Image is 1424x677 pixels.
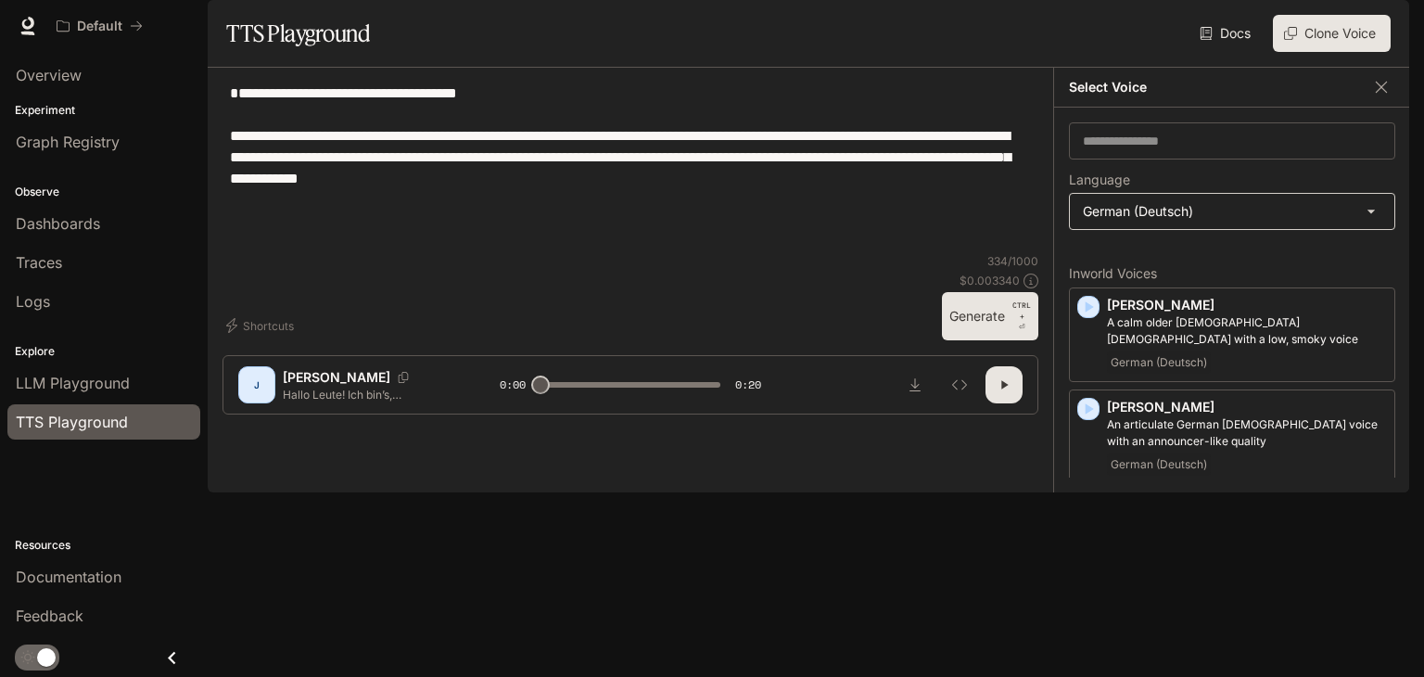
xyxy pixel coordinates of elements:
button: Inspect [941,366,978,403]
p: ⏎ [1012,300,1031,333]
p: Language [1069,173,1130,186]
button: GenerateCTRL +⏎ [942,292,1038,340]
p: [PERSON_NAME] [283,368,390,387]
span: 0:20 [735,376,761,394]
button: Copy Voice ID [390,372,416,383]
p: [PERSON_NAME] [1107,398,1387,416]
button: Shortcuts [222,311,301,340]
div: J [242,370,272,400]
span: German (Deutsch) [1107,351,1211,374]
p: An articulate German male voice with an announcer-like quality [1107,416,1387,450]
button: All workspaces [48,7,151,45]
p: [PERSON_NAME] [1107,296,1387,314]
h1: TTS Playground [226,15,370,52]
p: CTRL + [1012,300,1031,322]
p: A calm older German female with a low, smoky voice [1107,314,1387,348]
a: Docs [1196,15,1258,52]
p: Hallo Leute! Ich bin’s, [PERSON_NAME]! Heute wollte ich euch mal zeigen, wie ihr einen meiner Lie... [283,387,455,402]
div: German (Deutsch) [1070,194,1394,229]
span: 0:00 [500,376,526,394]
p: Default [77,19,122,34]
p: Inworld Voices [1069,267,1395,280]
span: German (Deutsch) [1107,453,1211,476]
button: Download audio [896,366,934,403]
button: Clone Voice [1273,15,1391,52]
